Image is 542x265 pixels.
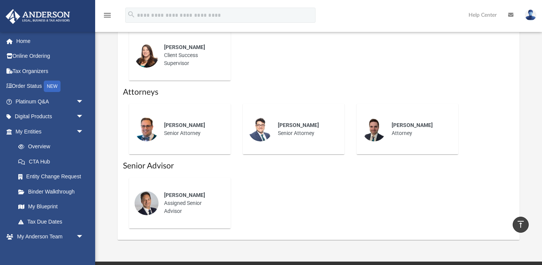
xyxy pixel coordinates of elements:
a: My Entitiesarrow_drop_down [5,124,95,139]
a: Overview [11,139,95,154]
img: Anderson Advisors Platinum Portal [3,9,72,24]
span: arrow_drop_down [76,94,91,109]
span: [PERSON_NAME] [278,122,319,128]
span: [PERSON_NAME] [164,44,205,50]
i: menu [103,11,112,20]
a: Home [5,33,95,49]
span: [PERSON_NAME] [392,122,433,128]
a: vertical_align_top [513,217,529,233]
span: arrow_drop_down [76,109,91,125]
div: Attorney [386,116,453,143]
a: Platinum Q&Aarrow_drop_down [5,94,95,109]
a: Tax Organizers [5,63,95,79]
a: menu [103,14,112,20]
span: [PERSON_NAME] [164,192,205,198]
img: thumbnail [134,117,159,141]
span: [PERSON_NAME] [164,122,205,128]
div: NEW [44,81,61,92]
a: CTA Hub [11,154,95,169]
a: Binder Walkthrough [11,184,95,199]
a: Online Ordering [5,49,95,64]
a: My Blueprint [11,199,91,214]
img: thumbnail [134,191,159,215]
span: arrow_drop_down [76,124,91,140]
a: Digital Productsarrow_drop_down [5,109,95,124]
a: Order StatusNEW [5,79,95,94]
h1: Attorneys [123,87,515,98]
h1: Senior Advisor [123,160,515,171]
img: thumbnail [248,117,273,141]
a: Entity Change Request [11,169,95,184]
i: vertical_align_top [516,220,525,229]
div: Client Success Supervisor [159,38,225,73]
img: thumbnail [362,117,386,141]
div: Senior Attorney [159,116,225,143]
div: Assigned Senior Advisor [159,186,225,221]
a: Tax Due Dates [11,214,95,229]
span: arrow_drop_down [76,229,91,245]
i: search [127,10,135,19]
a: My Anderson Teamarrow_drop_down [5,229,91,244]
img: thumbnail [134,43,159,68]
div: Senior Attorney [273,116,339,143]
img: User Pic [525,10,536,21]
